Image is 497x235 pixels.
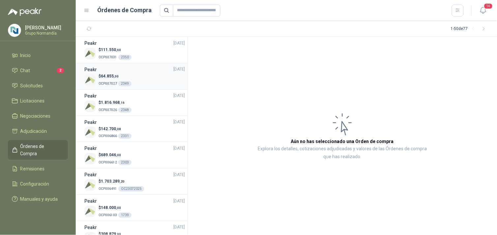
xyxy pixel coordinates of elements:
[118,55,132,60] div: 2350
[101,47,121,52] span: 111.550
[8,110,68,122] a: Negociaciones
[8,79,68,92] a: Solicitudes
[84,145,185,165] a: Peakr[DATE] Company Logo$689.046,00OCP0066122303
[116,48,121,52] span: ,60
[20,195,58,203] span: Manuales y ayuda
[99,100,132,106] p: $
[173,172,185,178] span: [DATE]
[84,66,185,87] a: Peakr[DATE] Company Logo$64.855,00OCP0070272349
[101,74,119,78] span: 64.855
[99,126,132,132] p: $
[8,140,68,160] a: Órdenes de Compra
[20,67,30,74] span: Chat
[99,82,117,85] span: OCP007027
[101,205,121,210] span: 148.000
[84,145,97,152] h3: Peakr
[84,74,96,86] img: Company Logo
[20,82,43,89] span: Solicitudes
[484,3,493,9] span: 14
[20,112,51,120] span: Negociaciones
[173,40,185,46] span: [DATE]
[20,97,45,104] span: Licitaciones
[173,93,185,99] span: [DATE]
[99,134,117,138] span: OCP006866
[98,6,152,15] h1: Órdenes de Compra
[20,180,49,188] span: Configuración
[8,24,21,37] img: Company Logo
[101,127,121,131] span: 142.700
[84,153,96,164] img: Company Logo
[99,213,117,217] span: OCP006103
[101,153,121,157] span: 689.046
[173,66,185,73] span: [DATE]
[118,107,132,113] div: 2348
[84,119,185,139] a: Peakr[DATE] Company Logo$142.700,08OCP0068662331
[8,64,68,77] a: Chat2
[84,197,97,205] h3: Peakr
[25,31,66,35] p: Grupo Normandía
[99,161,117,164] span: OCP006612
[20,128,47,135] span: Adjudicación
[84,101,96,112] img: Company Logo
[99,108,117,112] span: OCP007026
[84,40,185,60] a: Peakr[DATE] Company Logo$111.550,60OCP0070312350
[99,187,117,191] span: OCP006491
[118,133,132,139] div: 2331
[173,145,185,152] span: [DATE]
[84,48,96,59] img: Company Logo
[118,186,144,191] div: OC23072025
[20,165,45,172] span: Remisiones
[99,55,117,59] span: OCP007031
[84,197,185,218] a: Peakr[DATE] Company Logo$148.000,00OCP0061031739
[84,92,97,100] h3: Peakr
[84,119,97,126] h3: Peakr
[84,206,96,217] img: Company Logo
[20,143,62,157] span: Órdenes de Compra
[84,127,96,138] img: Company Logo
[99,205,132,211] p: $
[118,213,132,218] div: 1739
[173,224,185,230] span: [DATE]
[84,66,97,73] h3: Peakr
[8,193,68,205] a: Manuales y ayuda
[8,49,68,62] a: Inicio
[477,5,489,16] button: 14
[120,101,125,104] span: ,16
[84,171,185,192] a: Peakr[DATE] Company Logo$1.703.289,20OCP006491OC23072025
[99,73,132,79] p: $
[173,198,185,204] span: [DATE]
[99,152,132,158] p: $
[8,95,68,107] a: Licitaciones
[118,81,132,86] div: 2349
[8,8,42,16] img: Logo peakr
[20,52,31,59] span: Inicio
[8,162,68,175] a: Remisiones
[116,206,121,210] span: ,00
[101,100,125,105] span: 1.816.968
[84,224,97,231] h3: Peakr
[120,180,125,183] span: ,20
[99,47,132,53] p: $
[99,178,144,185] p: $
[114,74,119,78] span: ,00
[291,138,394,145] h3: Aún no has seleccionado una Orden de compra
[451,24,489,34] div: 1 - 50 de 77
[116,127,121,131] span: ,08
[118,160,132,165] div: 2303
[173,119,185,125] span: [DATE]
[25,25,66,30] p: [PERSON_NAME]
[101,179,125,184] span: 1.703.289
[57,68,64,73] span: 2
[8,178,68,190] a: Configuración
[8,125,68,137] a: Adjudicación
[84,171,97,178] h3: Peakr
[116,153,121,157] span: ,00
[84,179,96,191] img: Company Logo
[254,145,431,161] p: Explora los detalles, cotizaciones adjudicadas y valores de las Órdenes de compra que has realizado.
[84,40,97,47] h3: Peakr
[84,92,185,113] a: Peakr[DATE] Company Logo$1.816.968,16OCP0070262348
